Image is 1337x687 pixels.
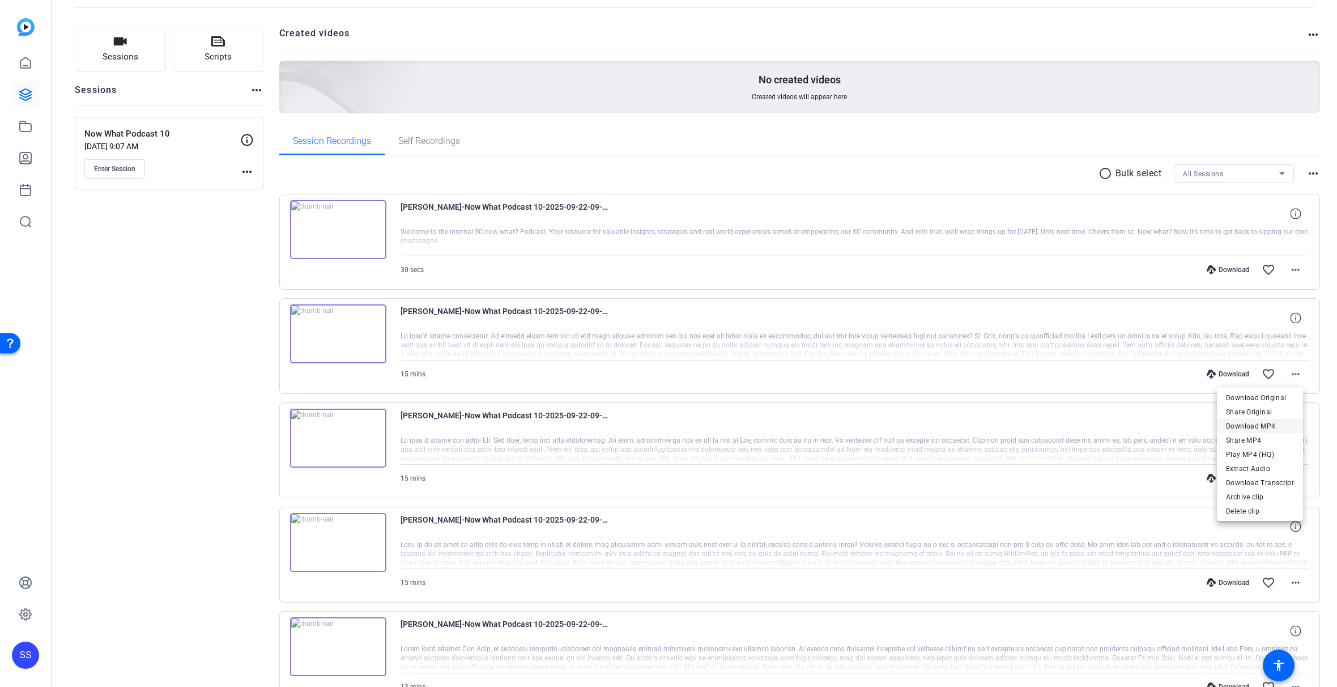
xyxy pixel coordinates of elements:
[1226,434,1294,447] span: Share MP4
[1226,462,1294,476] span: Extract Audio
[1226,419,1294,433] span: Download MP4
[1226,391,1294,405] span: Download Original
[1226,476,1294,490] span: Download Transcript
[1226,405,1294,419] span: Share Original
[1226,504,1294,518] span: Delete clip
[1226,448,1294,461] span: Play MP4 (HQ)
[1226,490,1294,504] span: Archive clip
